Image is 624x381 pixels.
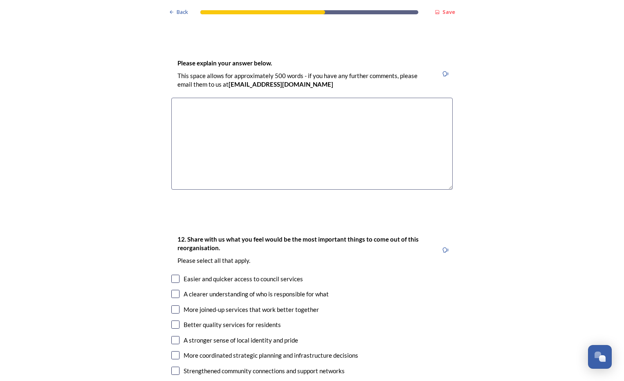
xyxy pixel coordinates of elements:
p: Please select all that apply. [177,256,432,265]
div: Strengthened community connections and support networks [184,366,345,376]
strong: Save [442,8,455,16]
div: More coordinated strategic planning and infrastructure decisions [184,351,358,360]
div: A clearer understanding of who is responsible for what [184,289,329,299]
strong: 12. Share with us what you feel would be the most important things to come out of this reorganisa... [177,235,420,251]
p: This space allows for approximately 500 words - if you have any further comments, please email th... [177,72,432,89]
strong: Please explain your answer below. [177,59,272,67]
div: Better quality services for residents [184,320,281,329]
strong: [EMAIL_ADDRESS][DOMAIN_NAME] [229,81,333,88]
button: Open Chat [588,345,612,369]
div: Easier and quicker access to council services [184,274,303,284]
span: Back [177,8,188,16]
div: More joined-up services that work better together [184,305,319,314]
div: A stronger sense of local identity and pride [184,336,298,345]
